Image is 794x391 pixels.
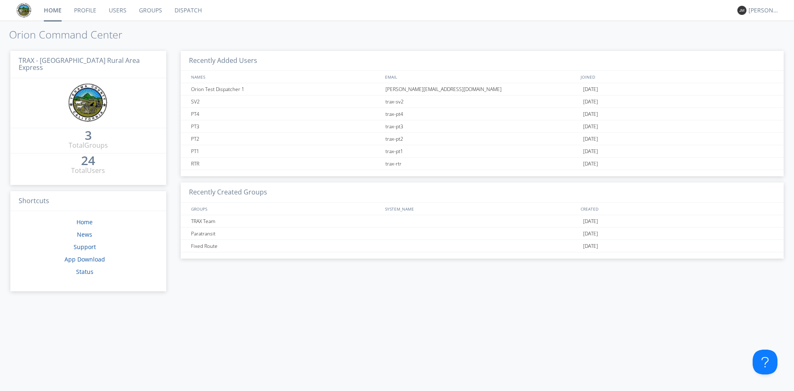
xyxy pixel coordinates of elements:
[181,215,784,228] a: TRAX Team[DATE]
[383,203,579,215] div: SYSTEM_NAME
[181,83,784,96] a: Orion Test Dispatcher 1[PERSON_NAME][EMAIL_ADDRESS][DOMAIN_NAME][DATE]
[383,83,581,95] div: [PERSON_NAME][EMAIL_ADDRESS][DOMAIN_NAME]
[749,6,780,14] div: [PERSON_NAME]
[10,191,166,211] h3: Shortcuts
[583,158,598,170] span: [DATE]
[85,131,92,139] div: 3
[583,145,598,158] span: [DATE]
[181,240,784,252] a: Fixed Route[DATE]
[181,228,784,240] a: Paratransit[DATE]
[189,158,383,170] div: RTR
[189,215,383,227] div: TRAX Team
[181,158,784,170] a: RTRtrax-rtr[DATE]
[583,133,598,145] span: [DATE]
[181,108,784,120] a: PT4trax-pt4[DATE]
[383,120,581,132] div: trax-pt3
[69,141,108,150] div: Total Groups
[383,108,581,120] div: trax-pt4
[74,243,96,251] a: Support
[189,240,383,252] div: Fixed Route
[181,120,784,133] a: PT3trax-pt3[DATE]
[583,215,598,228] span: [DATE]
[81,156,95,166] a: 24
[579,71,775,83] div: JOINED
[383,145,581,157] div: trax-pt1
[383,133,581,145] div: trax-pt2
[189,203,381,215] div: GROUPS
[583,228,598,240] span: [DATE]
[383,158,581,170] div: trax-rtr
[583,240,598,252] span: [DATE]
[181,145,784,158] a: PT1trax-pt1[DATE]
[583,108,598,120] span: [DATE]
[189,71,381,83] div: NAMES
[583,120,598,133] span: [DATE]
[76,268,93,276] a: Status
[85,131,92,141] a: 3
[189,120,383,132] div: PT3
[181,51,784,71] h3: Recently Added Users
[753,350,777,374] iframe: Toggle Customer Support
[77,218,93,226] a: Home
[579,203,775,215] div: CREATED
[181,133,784,145] a: PT2trax-pt2[DATE]
[17,3,31,18] img: eaff3883dddd41549c1c66aca941a5e6
[383,96,581,108] div: trax-sv2
[737,6,746,15] img: 373638.png
[189,145,383,157] div: PT1
[383,71,579,83] div: EMAIL
[77,230,92,238] a: News
[19,56,140,72] span: TRAX - [GEOGRAPHIC_DATA] Rural Area Express
[71,166,105,175] div: Total Users
[189,133,383,145] div: PT2
[189,228,383,240] div: Paratransit
[189,108,383,120] div: PT4
[65,255,105,263] a: App Download
[189,96,383,108] div: SV2
[181,96,784,108] a: SV2trax-sv2[DATE]
[189,83,383,95] div: Orion Test Dispatcher 1
[181,182,784,203] h3: Recently Created Groups
[583,96,598,108] span: [DATE]
[81,156,95,165] div: 24
[68,83,108,123] img: eaff3883dddd41549c1c66aca941a5e6
[583,83,598,96] span: [DATE]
